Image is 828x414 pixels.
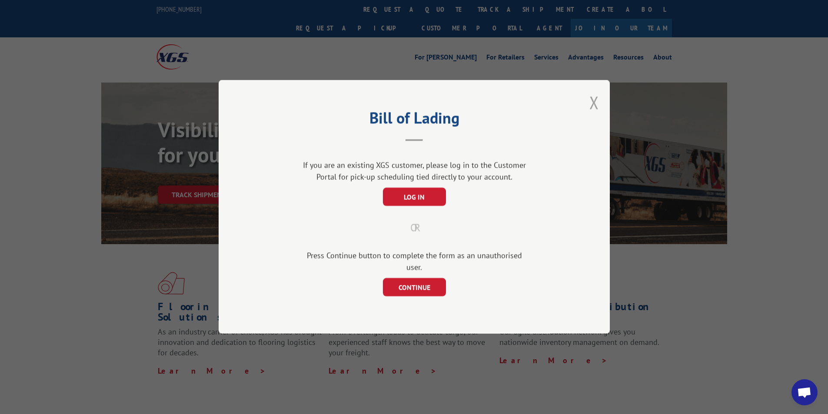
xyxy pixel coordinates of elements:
button: CONTINUE [382,278,446,297]
div: OR [262,220,566,236]
button: Close modal [589,91,599,114]
button: LOG IN [382,188,446,206]
a: LOG IN [382,194,446,202]
div: If you are an existing XGS customer, please log in to the Customer Portal for pick-up scheduling ... [299,159,529,183]
h2: Bill of Lading [262,112,566,128]
div: Open chat [791,379,818,405]
div: Press Continue button to complete the form as an unauthorised user. [299,250,529,273]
